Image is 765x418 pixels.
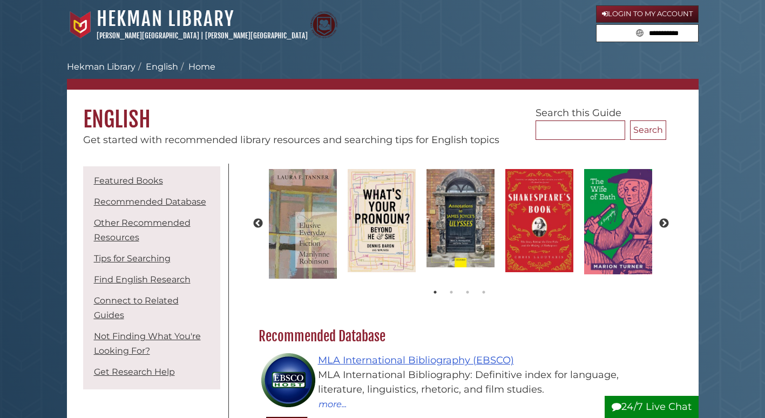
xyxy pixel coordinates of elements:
[83,164,220,395] div: Guide Pages
[605,396,699,418] button: 24/7 Live Chat
[462,287,473,298] button: 3 of 2
[310,11,337,38] img: Calvin Theological Seminary
[269,368,661,397] div: MLA International Bibliography: Definitive index for language, literature, linguistics, rhetoric,...
[83,134,499,146] span: Get started with recommended library resources and searching tips for English topics
[596,5,699,23] a: Login to My Account
[318,354,514,366] a: MLA International Bibliography (EBSCO)
[94,253,171,264] a: Tips for Searching
[201,31,204,40] span: |
[94,197,206,207] a: Recommended Database
[94,295,179,320] a: Connect to Related Guides
[94,367,175,377] a: Get Research Help
[67,11,94,38] img: Calvin University
[97,31,199,40] a: [PERSON_NAME][GEOGRAPHIC_DATA]
[94,176,163,186] a: Featured Books
[659,218,669,229] button: Next
[263,164,342,284] img: The Elusive Everyday in the Fiction of Marilynne Robinson
[430,287,441,298] button: 1 of 2
[67,60,699,90] nav: breadcrumb
[146,62,178,72] a: English
[630,120,666,140] button: Search
[178,60,215,73] li: Home
[421,164,500,273] img: Annotations to James Joyce's Ulysses
[205,31,308,40] a: [PERSON_NAME][GEOGRAPHIC_DATA]
[94,218,191,242] a: Other Recommended Resources
[67,90,699,133] h1: English
[67,62,136,72] a: Hekman Library
[633,25,647,39] button: Search
[253,218,263,229] button: Previous
[478,287,489,298] button: 4 of 2
[94,331,201,356] a: Not Finding What You're Looking For?
[342,164,421,278] img: What's Your Pronoun? Beyond He and She
[446,287,457,298] button: 2 of 2
[97,7,234,31] a: Hekman Library
[253,328,666,345] h2: Recommended Database
[596,24,699,43] form: Search library guides, policies, and FAQs.
[94,274,191,285] a: Find English Research
[318,397,347,411] button: more...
